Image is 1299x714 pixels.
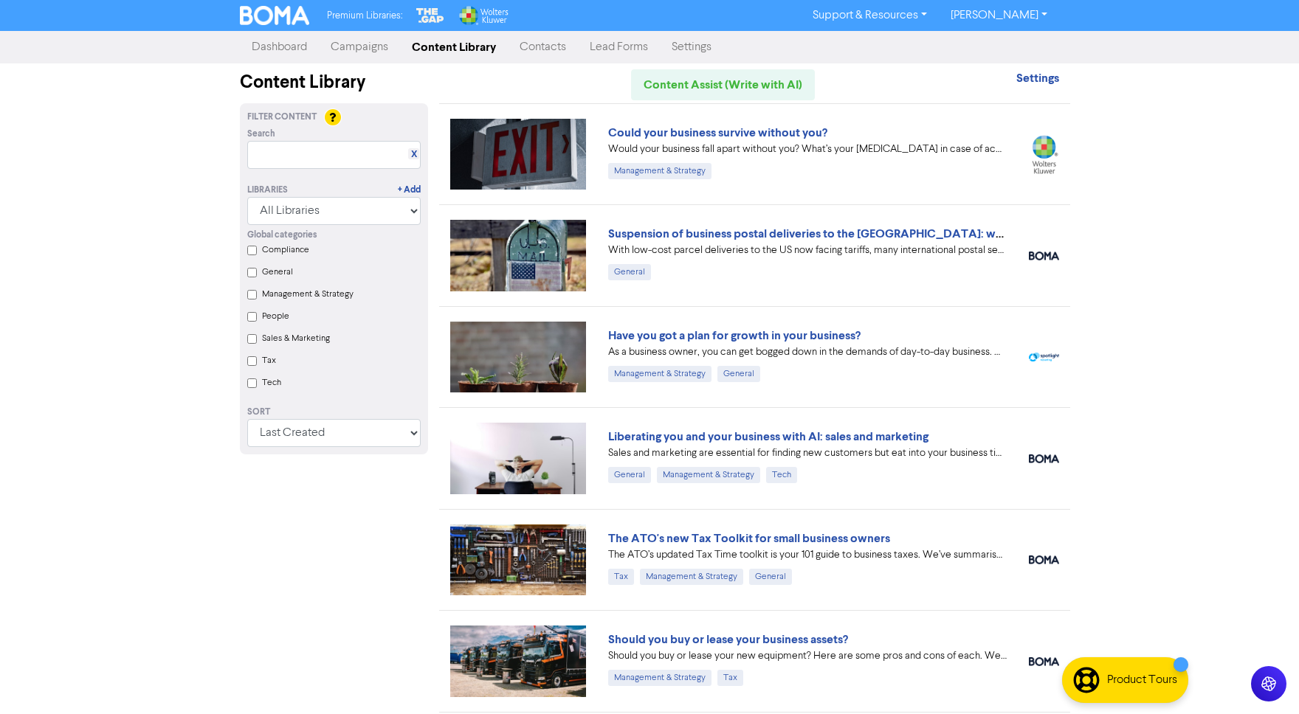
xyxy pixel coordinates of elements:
a: [PERSON_NAME] [939,4,1059,27]
div: General [749,569,792,585]
span: Search [247,128,275,141]
div: Global categories [247,229,421,242]
label: Compliance [262,243,309,257]
div: Management & Strategy [657,467,760,483]
label: Management & Strategy [262,288,354,301]
img: Wolters Kluwer [458,6,508,25]
a: Campaigns [319,32,400,62]
a: Support & Resources [801,4,939,27]
img: boma [1029,555,1059,564]
img: The Gap [414,6,447,25]
img: boma [1029,454,1059,463]
a: The ATO's new Tax Toolkit for small business owners [608,531,890,546]
label: Tax [262,354,276,367]
a: Have you got a plan for growth in your business? [608,328,861,343]
label: People [262,310,289,323]
div: Should you buy or lease your new equipment? Here are some pros and cons of each. We also can revi... [608,648,1007,664]
label: General [262,266,293,279]
a: Contacts [508,32,578,62]
div: Content Library [240,69,428,96]
div: Tax [608,569,634,585]
div: The ATO’s updated Tax Time toolkit is your 101 guide to business taxes. We’ve summarised the key ... [608,547,1007,563]
img: spotlight [1029,353,1059,362]
a: Liberating you and your business with AI: sales and marketing [608,429,928,444]
div: Sales and marketing are essential for finding new customers but eat into your business time. We e... [608,446,1007,461]
a: Suspension of business postal deliveries to the [GEOGRAPHIC_DATA]: what options do you have? [608,226,1128,241]
div: Would your business fall apart without you? What’s your Plan B in case of accident, illness, or j... [608,142,1007,157]
label: Sales & Marketing [262,332,330,345]
div: As a business owner, you can get bogged down in the demands of day-to-day business. We can help b... [608,344,1007,360]
a: Content Assist (Write with AI) [631,69,815,100]
div: Tax [717,670,743,686]
span: Premium Libraries: [327,11,402,21]
div: Management & Strategy [608,670,711,686]
img: boma [1029,252,1059,260]
div: General [608,467,651,483]
iframe: Chat Widget [1225,643,1299,714]
a: Settings [660,32,723,62]
img: BOMA Logo [240,6,309,25]
div: With low-cost parcel deliveries to the US now facing tariffs, many international postal services ... [608,243,1007,258]
div: Management & Strategy [608,163,711,179]
a: Should you buy or lease your business assets? [608,632,848,647]
div: Libraries [247,184,288,197]
div: Tech [766,467,797,483]
img: boma_accounting [1029,657,1059,666]
div: Management & Strategy [640,569,743,585]
a: Lead Forms [578,32,660,62]
div: Filter Content [247,111,421,124]
div: General [717,366,760,382]
a: Content Library [400,32,508,62]
div: General [608,264,651,280]
a: Settings [1016,73,1059,85]
div: Sort [247,406,421,419]
label: Tech [262,376,281,389]
img: wolterskluwer [1029,135,1059,174]
a: X [411,149,417,160]
a: Could your business survive without you? [608,125,827,140]
strong: Settings [1016,71,1059,86]
a: Dashboard [240,32,319,62]
div: Management & Strategy [608,366,711,382]
a: + Add [398,184,421,197]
